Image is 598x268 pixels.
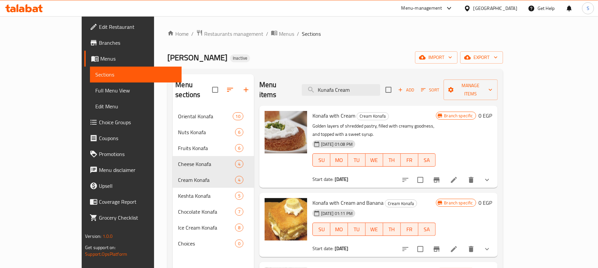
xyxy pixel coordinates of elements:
[265,198,307,241] img: Konafa with Cream and Banana
[90,98,182,114] a: Edit Menu
[418,153,436,167] button: SA
[84,194,182,210] a: Coverage Report
[84,130,182,146] a: Coupons
[401,153,418,167] button: FR
[99,134,176,142] span: Coupons
[173,108,254,124] div: Oriental Konafa10
[466,53,498,62] span: export
[178,208,235,216] span: Chocolate Konafa
[95,86,176,94] span: Full Menu View
[385,200,417,207] span: Cream Konafa
[175,80,212,100] h2: Menu sections
[420,53,452,62] span: import
[479,198,492,207] h6: 0 EGP
[312,244,334,253] span: Start date:
[382,83,395,97] span: Select section
[235,160,243,168] div: items
[85,243,116,252] span: Get support on:
[84,114,182,130] a: Choice Groups
[395,85,417,95] span: Add item
[99,23,176,31] span: Edit Restaurant
[279,30,294,38] span: Menus
[444,80,497,100] button: Manage items
[442,113,476,119] span: Branch specific
[429,172,445,188] button: Branch-specific-item
[84,210,182,226] a: Grocery Checklist
[312,198,384,208] span: Konafa with Cream and Banana
[386,155,398,165] span: TH
[351,225,363,234] span: TU
[178,112,232,120] span: Oriental Konafa
[173,204,254,220] div: Chocolate Konafa7
[99,214,176,222] span: Grocery Checklist
[312,223,330,236] button: SU
[587,5,589,12] span: S
[167,50,227,65] span: [PERSON_NAME]
[90,82,182,98] a: Full Menu View
[238,82,254,98] button: Add section
[318,141,355,147] span: [DATE] 01:08 PM
[460,51,503,64] button: export
[312,175,334,184] span: Start date:
[403,155,416,165] span: FR
[333,155,345,165] span: MO
[99,198,176,206] span: Coverage Report
[235,128,243,136] div: items
[235,176,243,184] div: items
[235,225,243,231] span: 8
[173,106,254,254] nav: Menu sections
[84,146,182,162] a: Promotions
[483,245,491,253] svg: Show Choices
[235,208,243,216] div: items
[95,102,176,110] span: Edit Menu
[312,122,436,138] p: Golden layers of shredded pastry, filled with creamy goodness, and topped with a sweet syrup.
[178,176,235,184] span: Cream Konafa
[479,111,492,120] h6: 0 EGP
[403,225,416,234] span: FR
[483,176,491,184] svg: Show Choices
[386,225,398,234] span: TH
[383,223,401,236] button: TH
[366,153,383,167] button: WE
[357,112,389,120] div: Cream Konafa
[233,113,243,120] span: 10
[178,128,235,136] span: Nuts Konafa
[235,177,243,183] span: 4
[335,244,349,253] b: [DATE]
[479,241,495,257] button: show more
[178,192,235,200] span: Keshta Konafa
[418,223,436,236] button: SA
[368,155,381,165] span: WE
[99,166,176,174] span: Menu disclaimer
[312,153,330,167] button: SU
[450,176,458,184] a: Edit menu item
[173,172,254,188] div: Cream Konafa4
[449,81,492,98] span: Manage items
[415,51,458,64] button: import
[85,232,101,241] span: Version:
[235,129,243,135] span: 6
[191,30,194,38] li: /
[266,30,268,38] li: /
[100,55,176,63] span: Menus
[315,155,328,165] span: SU
[333,225,345,234] span: MO
[178,240,235,247] span: Choices
[178,160,235,168] span: Cheese Konafa
[84,19,182,35] a: Edit Restaurant
[417,85,444,95] span: Sort items
[419,85,441,95] button: Sort
[235,209,243,215] span: 7
[473,5,517,12] div: [GEOGRAPHIC_DATA]
[463,241,479,257] button: delete
[235,241,243,247] span: 0
[99,118,176,126] span: Choice Groups
[302,30,321,38] span: Sections
[413,242,427,256] span: Select to update
[90,67,182,82] a: Sections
